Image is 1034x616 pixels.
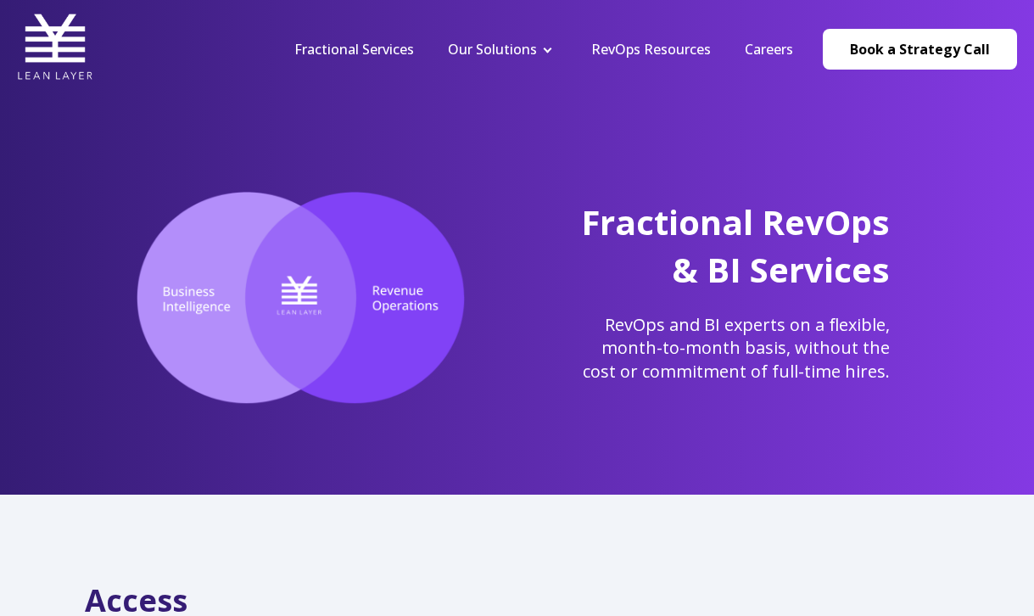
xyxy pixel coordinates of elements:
[583,313,890,383] span: RevOps and BI experts on a flexible, month-to-month basis, without the cost or commitment of full...
[110,191,491,406] img: Lean Layer, the intersection of RevOps and Business Intelligence
[581,199,890,293] span: Fractional RevOps & BI Services
[591,40,711,59] a: RevOps Resources
[745,40,793,59] a: Careers
[277,40,810,59] div: Navigation Menu
[448,40,537,59] a: Our Solutions
[294,40,414,59] a: Fractional Services
[823,29,1017,70] a: Book a Strategy Call
[17,8,93,85] img: Lean Layer Logo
